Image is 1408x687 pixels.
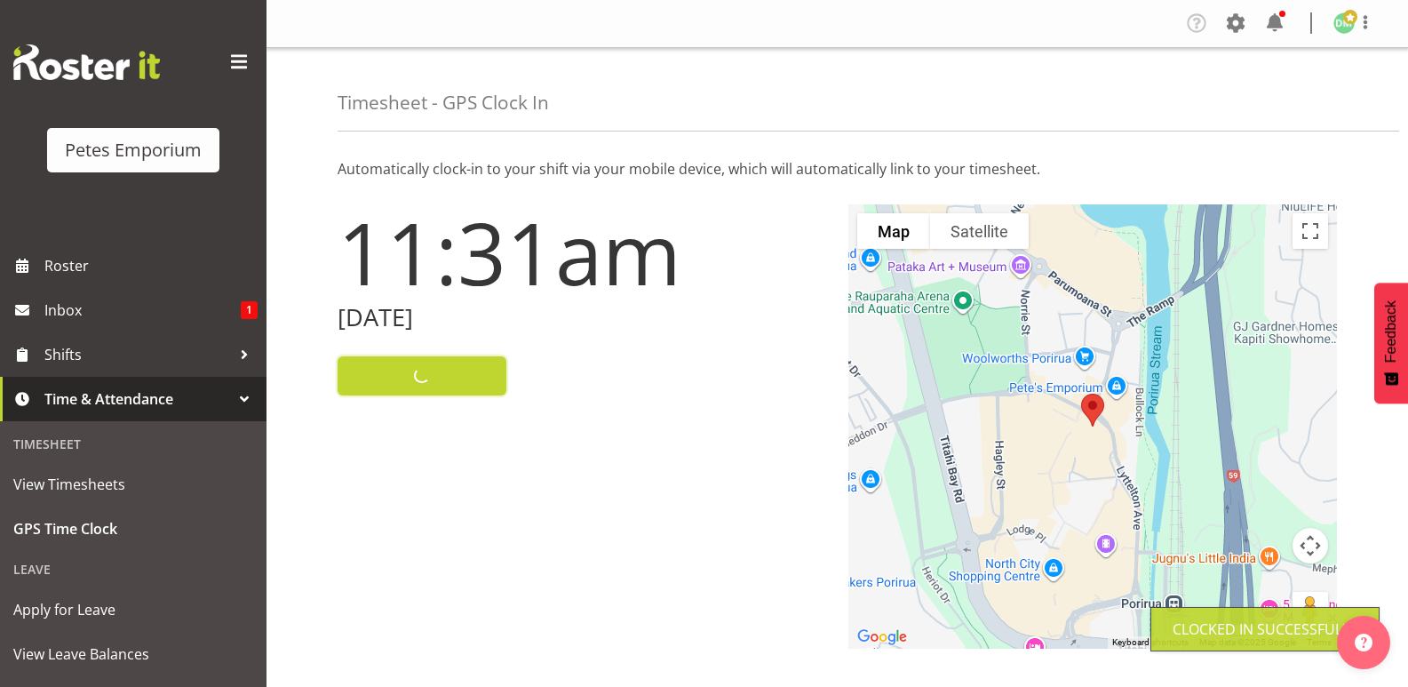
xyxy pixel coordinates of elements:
div: Timesheet [4,426,262,462]
h2: [DATE] [338,304,827,332]
span: Shifts [44,341,231,368]
span: View Timesheets [13,471,253,498]
img: Rosterit website logo [13,44,160,80]
a: View Leave Balances [4,632,262,676]
span: GPS Time Clock [13,515,253,542]
button: Show street map [857,213,930,249]
button: Map camera controls [1293,528,1328,563]
h4: Timesheet - GPS Clock In [338,92,549,113]
img: help-xxl-2.png [1355,634,1372,651]
span: 1 [241,301,258,319]
button: Feedback - Show survey [1374,283,1408,403]
div: Leave [4,551,262,587]
span: Roster [44,252,258,279]
img: Google [853,626,911,649]
button: Drag Pegman onto the map to open Street View [1293,592,1328,627]
h1: 11:31am [338,204,827,300]
button: Show satellite imagery [930,213,1029,249]
a: View Timesheets [4,462,262,507]
span: Feedback [1383,300,1399,363]
button: Toggle fullscreen view [1293,213,1328,249]
div: Clocked in Successfully [1173,619,1357,640]
p: Automatically clock-in to your shift via your mobile device, which will automatically link to you... [338,158,1337,180]
img: david-mcauley697.jpg [1333,12,1355,34]
span: Inbox [44,297,241,324]
a: Open this area in Google Maps (opens a new window) [853,626,911,649]
span: Apply for Leave [13,596,253,623]
span: View Leave Balances [13,641,253,667]
button: Keyboard shortcuts [1112,636,1189,649]
a: Apply for Leave [4,587,262,632]
a: GPS Time Clock [4,507,262,551]
span: Time & Attendance [44,386,231,412]
div: Petes Emporium [65,137,202,164]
